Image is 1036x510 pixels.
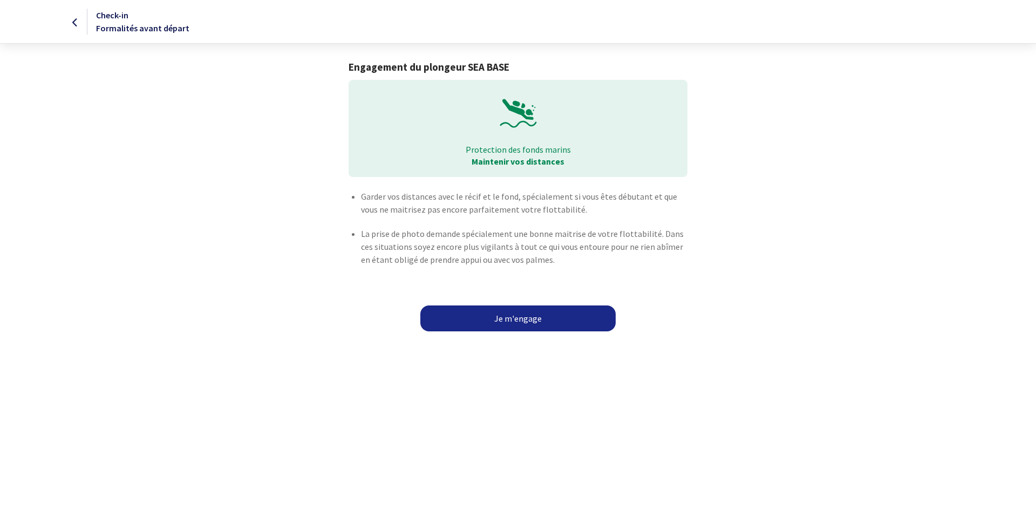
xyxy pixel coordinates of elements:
[420,305,616,331] a: Je m'engage
[472,156,564,167] strong: Maintenir vos distances
[356,144,679,155] p: Protection des fonds marins
[361,190,687,216] p: Garder vos distances avec le récif et le fond, spécialement si vous êtes débutant et que vous ne ...
[349,61,687,73] h1: Engagement du plongeur SEA BASE
[361,227,687,266] p: La prise de photo demande spécialement une bonne maitrise de votre flottabilité. Dans ces situati...
[96,10,189,33] span: Check-in Formalités avant départ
